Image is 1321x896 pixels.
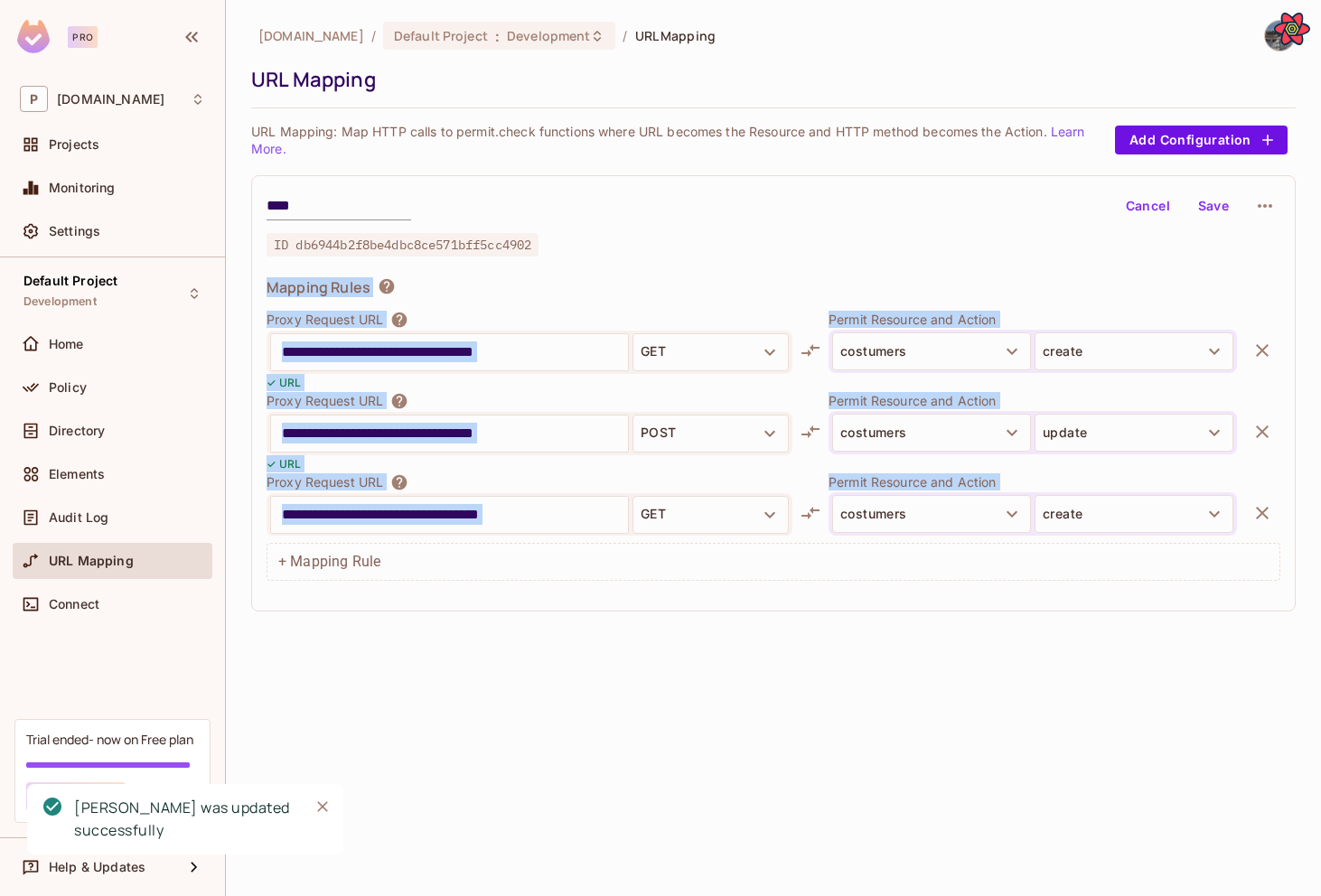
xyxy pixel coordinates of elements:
[623,27,627,44] li: /
[832,332,1031,370] button: costumers
[267,374,302,391] p: ✓ URL
[49,337,84,351] span: Home
[507,27,590,44] span: Development
[258,27,364,44] span: the active workspace
[632,496,789,534] button: GET
[829,311,1237,328] p: Permit Resource and Action
[49,597,99,611] span: Connect
[267,311,383,329] p: Proxy Request URL
[74,797,295,842] div: [PERSON_NAME] was updated successfully
[57,92,164,107] span: Workspace: permit.io
[251,66,1287,93] div: URL Mapping
[49,380,87,395] span: Policy
[494,29,501,43] span: :
[632,415,789,453] button: POST
[394,27,488,44] span: Default Project
[23,274,117,288] span: Default Project
[26,731,193,748] div: Trial ended- now on Free plan
[49,181,116,195] span: Monitoring
[267,455,302,472] p: ✓ URL
[1185,191,1242,220] button: Save
[832,495,1031,533] button: costumers
[635,27,716,44] span: URL Mapping
[49,467,105,481] span: Elements
[1274,11,1310,47] button: Open React Query Devtools
[49,554,134,568] span: URL Mapping
[832,414,1031,452] button: costumers
[1035,332,1233,370] button: create
[1119,191,1177,220] button: Cancel
[632,333,789,371] button: GET
[1035,414,1233,452] button: update
[251,123,1115,157] p: URL Mapping: Map HTTP calls to permit.check functions where URL becomes the Resource and HTTP met...
[68,26,98,48] div: Pro
[829,392,1237,409] p: Permit Resource and Action
[49,424,105,438] span: Directory
[267,233,539,257] span: ID db6944b2f8be4dbc8ce571bff5cc4902
[20,86,48,112] span: P
[371,27,376,44] li: /
[1265,21,1295,51] img: Alon Boshi
[49,137,99,152] span: Projects
[267,392,383,410] p: Proxy Request URL
[23,294,97,309] span: Development
[49,224,100,238] span: Settings
[309,793,336,820] button: Close
[17,20,50,53] img: SReyMgAAAABJRU5ErkJggg==
[267,543,1280,581] div: + Mapping Rule
[829,473,1237,490] p: Permit Resource and Action
[267,473,383,491] p: Proxy Request URL
[49,510,108,525] span: Audit Log
[1035,495,1233,533] button: create
[1115,126,1288,154] button: Add Configuration
[267,277,370,297] span: Mapping Rules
